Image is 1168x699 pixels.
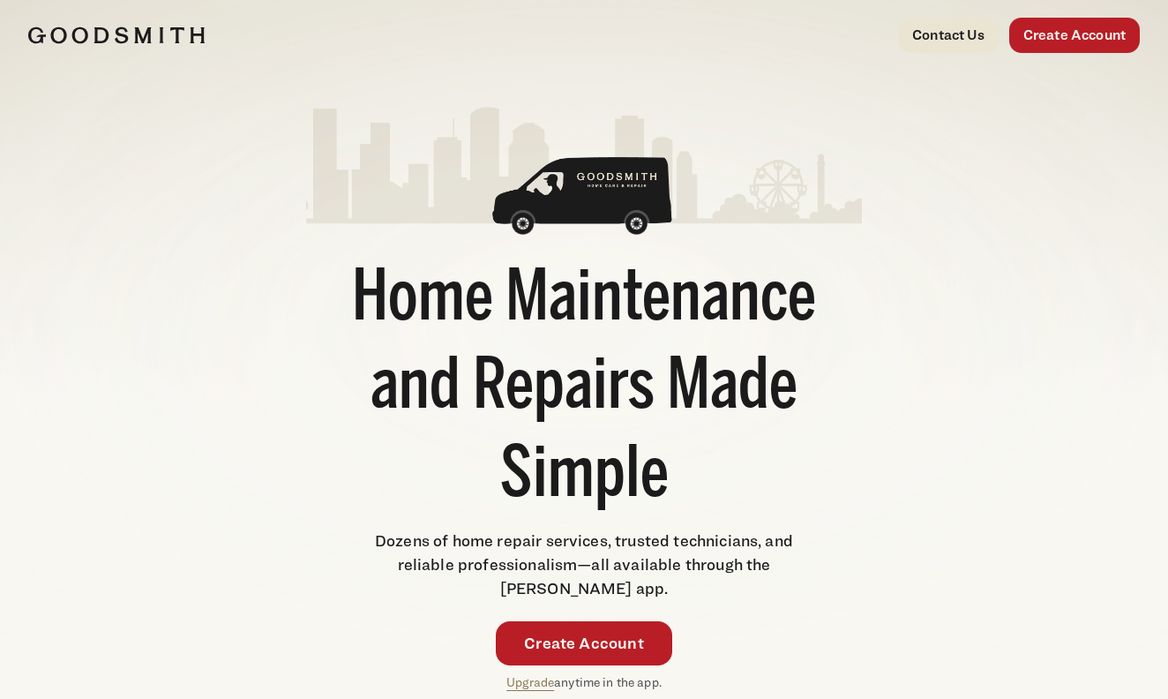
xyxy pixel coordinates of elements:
a: Create Account [496,621,672,665]
span: Dozens of home repair services, trusted technicians, and reliable professionalism—all available t... [375,531,793,598]
p: anytime in the app. [506,673,662,693]
h1: Home Maintenance and Repairs Made Simple [306,257,862,522]
a: Contact Us [898,18,999,53]
a: Create Account [1009,18,1140,53]
a: Upgrade [506,674,554,689]
img: Goodsmith [28,26,205,44]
